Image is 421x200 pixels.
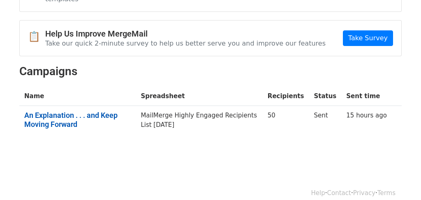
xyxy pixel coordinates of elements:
[346,112,387,119] a: 15 hours ago
[45,29,326,39] h4: Help Us Improve MergeMail
[45,39,326,48] p: Take our quick 2-minute survey to help us better serve you and improve our features
[136,87,262,106] th: Spreadsheet
[19,64,402,78] h2: Campaigns
[19,87,136,106] th: Name
[341,87,392,106] th: Sent time
[309,106,341,137] td: Sent
[377,189,396,197] a: Terms
[353,189,375,197] a: Privacy
[24,111,131,129] a: An Explanation . . . and Keep Moving Forward
[263,87,309,106] th: Recipients
[311,189,325,197] a: Help
[309,87,341,106] th: Status
[28,31,45,43] span: 📋
[380,161,421,200] iframe: Chat Widget
[327,189,351,197] a: Contact
[263,106,309,137] td: 50
[343,30,393,46] a: Take Survey
[136,106,262,137] td: MailMerge Highly Engaged Recipients List [DATE]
